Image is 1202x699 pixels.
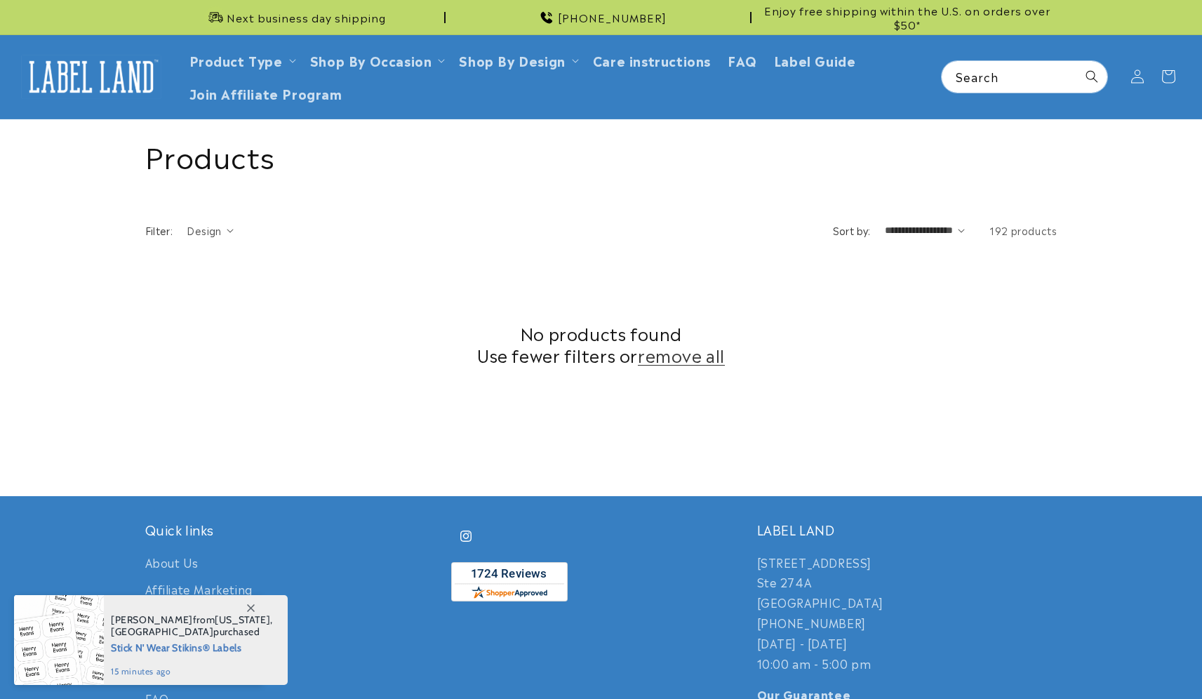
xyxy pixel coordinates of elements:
[450,44,584,76] summary: Shop By Design
[728,52,757,68] span: FAQ
[459,51,565,69] a: Shop By Design
[774,52,856,68] span: Label Guide
[21,55,161,98] img: Label Land
[227,11,386,25] span: Next business day shipping
[181,76,351,109] a: Join Affiliate Program
[215,613,270,626] span: [US_STATE]
[111,625,213,638] span: [GEOGRAPHIC_DATA]
[145,575,253,603] a: Affiliate Marketing
[187,223,221,237] span: Design
[189,51,283,69] a: Product Type
[145,137,1057,173] h1: Products
[766,44,864,76] a: Label Guide
[111,613,193,626] span: [PERSON_NAME]
[593,52,711,68] span: Care instructions
[558,11,667,25] span: [PHONE_NUMBER]
[1076,61,1107,92] button: Search
[181,44,302,76] summary: Product Type
[585,44,719,76] a: Care instructions
[189,85,342,101] span: Join Affiliate Program
[310,52,432,68] span: Shop By Occasion
[16,50,167,104] a: Label Land
[833,223,871,237] label: Sort by:
[145,322,1057,366] h2: No products found Use fewer filters or
[757,521,1057,538] h2: LABEL LAND
[302,44,451,76] summary: Shop By Occasion
[111,614,273,638] span: from , purchased
[145,521,446,538] h2: Quick links
[145,552,199,576] a: About Us
[451,562,568,601] img: Customer Reviews
[145,223,173,238] h2: Filter:
[757,552,1057,674] p: [STREET_ADDRESS] Ste 274A [GEOGRAPHIC_DATA] [PHONE_NUMBER] [DATE] - [DATE] 10:00 am - 5:00 pm
[757,4,1057,31] span: Enjoy free shipping within the U.S. on orders over $50*
[989,223,1057,237] span: 192 products
[638,344,725,366] a: remove all
[187,223,234,238] summary: Design (0 selected)
[719,44,766,76] a: FAQ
